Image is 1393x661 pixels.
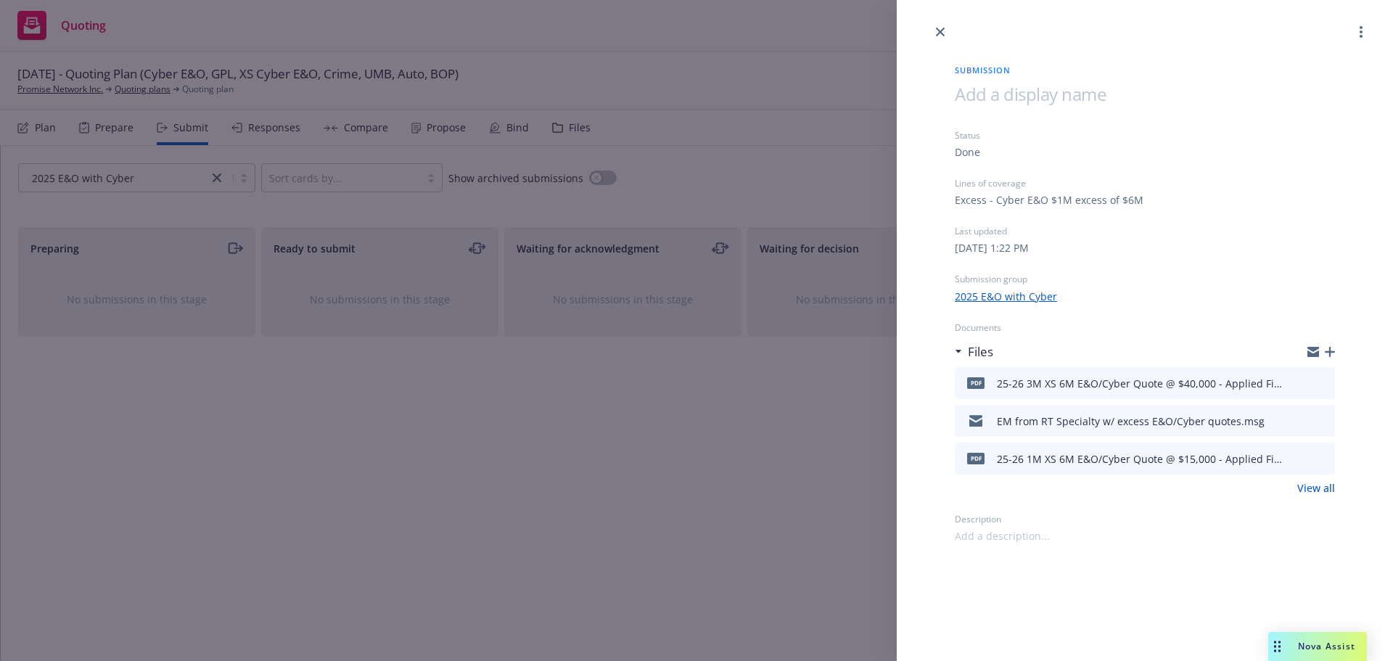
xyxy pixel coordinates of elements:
div: Lines of coverage [955,177,1335,189]
button: Nova Assist [1268,632,1367,661]
a: more [1352,23,1370,41]
button: download file [1293,374,1304,392]
div: 25-26 1M XS 6M E&O/Cyber Quote @ $15,000 - Applied Financial.pdf [997,451,1287,467]
div: Status [955,129,1335,141]
h3: Files [968,342,993,361]
span: pdf [967,453,985,464]
div: Description [955,513,1335,525]
span: Submission [955,64,1335,76]
a: close [932,23,949,41]
div: Last updated [955,225,1335,237]
span: Nova Assist [1298,640,1355,652]
button: download file [1293,450,1304,467]
button: preview file [1316,374,1329,392]
button: preview file [1316,450,1329,467]
a: 2025 E&O with Cyber [955,289,1057,304]
a: View all [1297,480,1335,496]
div: Files [955,342,993,361]
div: [DATE] 1:22 PM [955,240,1029,255]
div: 25-26 3M XS 6M E&O/Cyber Quote @ $40,000 - Applied Financial.pdf [997,376,1287,391]
div: EM from RT Specialty w/ excess E&O/Cyber quotes.msg [997,414,1265,429]
div: Done [955,144,980,160]
div: Drag to move [1268,632,1286,661]
button: preview file [1316,412,1329,430]
span: pdf [967,377,985,388]
button: download file [1293,412,1304,430]
div: Documents [955,321,1335,334]
div: Excess - Cyber E&O $1M excess of $6M [955,192,1143,208]
div: Submission group [955,273,1335,285]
